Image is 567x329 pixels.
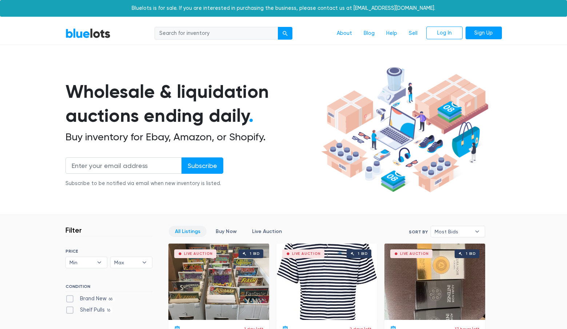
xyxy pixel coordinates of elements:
span: Min [69,257,93,268]
h1: Wholesale & liquidation auctions ending daily [65,80,319,128]
a: Sign Up [466,27,502,40]
label: Shelf Pulls [65,306,113,314]
a: Blog [358,27,380,40]
a: All Listings [169,226,207,237]
a: Sell [403,27,423,40]
h3: Filter [65,226,82,234]
a: Live Auction [246,226,288,237]
a: Help [380,27,403,40]
input: Enter your email address [65,157,182,174]
img: hero-ee84e7d0318cb26816c560f6b4441b76977f77a177738b4e94f68c95b2b83dbb.png [319,64,491,196]
span: Most Bids [435,226,471,237]
b: ▾ [470,226,485,237]
div: Live Auction [184,252,213,256]
div: 1 bid [358,252,368,256]
b: ▾ [137,257,152,268]
span: . [249,105,253,127]
div: Live Auction [400,252,429,256]
a: Log In [426,27,463,40]
a: Buy Now [209,226,243,237]
label: Brand New [65,295,115,303]
a: Live Auction 1 bid [276,244,377,320]
span: 16 [105,308,113,313]
a: Live Auction 1 bid [168,244,269,320]
a: BlueLots [65,28,111,39]
label: Sort By [409,229,428,235]
span: 66 [107,296,115,302]
a: Live Auction 1 bid [384,244,485,320]
div: Subscribe to be notified via email when new inventory is listed. [65,180,223,188]
div: 1 bid [250,252,260,256]
div: 1 bid [466,252,476,256]
a: About [331,27,358,40]
h2: Buy inventory for Ebay, Amazon, or Shopify. [65,131,319,143]
b: ▾ [92,257,107,268]
input: Search for inventory [155,27,278,40]
input: Subscribe [181,157,223,174]
h6: CONDITION [65,284,152,292]
span: Max [114,257,138,268]
div: Live Auction [292,252,321,256]
h6: PRICE [65,249,152,254]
